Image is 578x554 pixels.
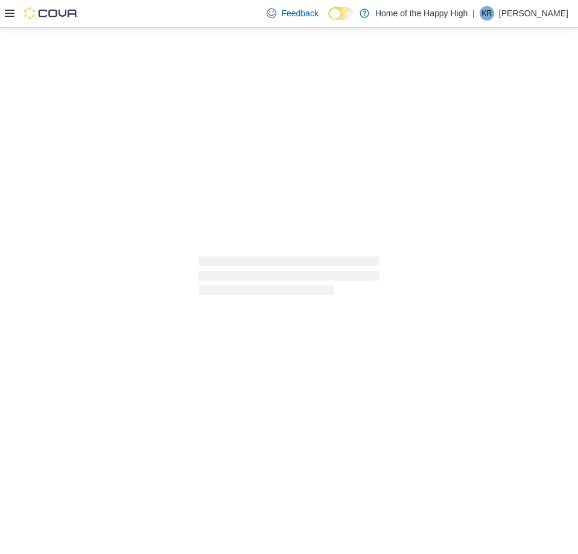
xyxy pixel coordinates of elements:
[328,20,329,21] span: Dark Mode
[480,6,494,21] div: Kyle Riglin
[198,259,380,298] span: Loading
[375,6,468,21] p: Home of the Happy High
[24,7,78,19] img: Cova
[328,7,354,20] input: Dark Mode
[499,6,568,21] p: [PERSON_NAME]
[281,7,318,19] span: Feedback
[262,1,323,25] a: Feedback
[482,6,492,21] span: KR
[472,6,475,21] p: |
